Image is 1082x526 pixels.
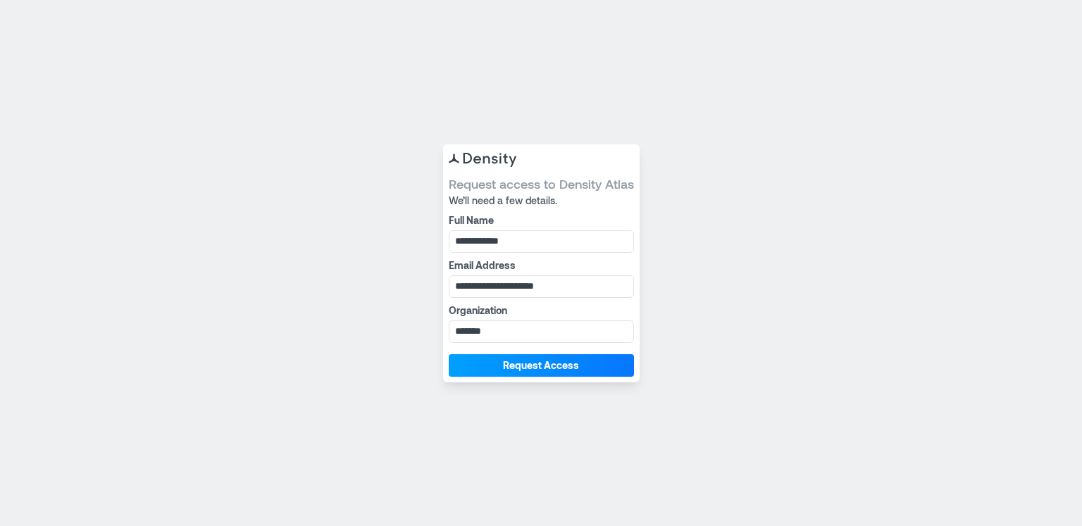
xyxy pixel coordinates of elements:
span: We’ll need a few details. [449,194,634,208]
button: Request Access [449,354,634,377]
label: Full Name [449,213,631,227]
label: Organization [449,303,631,318]
span: Request access to Density Atlas [449,175,634,192]
label: Email Address [449,258,631,273]
span: Request Access [503,358,579,372]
